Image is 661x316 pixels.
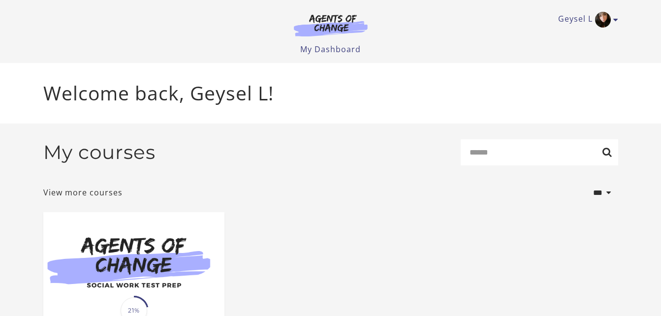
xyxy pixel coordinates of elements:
a: My Dashboard [300,44,361,55]
a: Toggle menu [558,12,613,28]
p: Welcome back, Geysel L! [43,79,618,108]
a: View more courses [43,187,123,198]
h2: My courses [43,141,156,164]
img: Agents of Change Logo [283,14,378,36]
